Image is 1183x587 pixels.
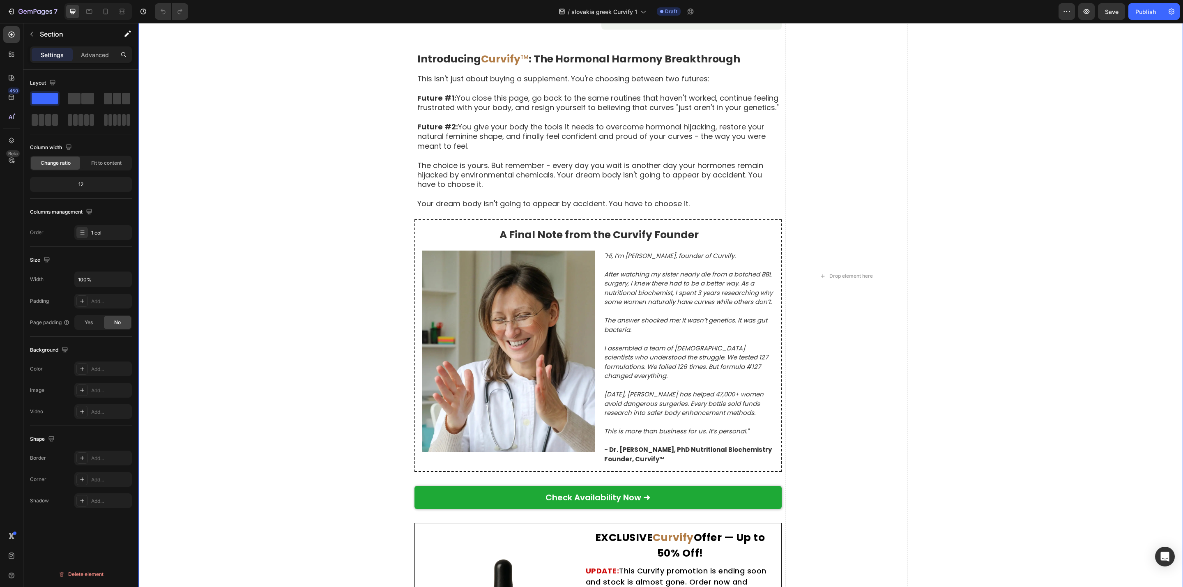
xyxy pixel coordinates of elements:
strong: Introducing [279,29,343,43]
div: Shadow [30,497,49,504]
div: Add... [91,476,130,483]
i: After watching my sister nearly die from a botched BBL surgery, I knew there had to be a better w... [466,247,634,283]
p: This isn't just about buying a supplement. You're choosing between two futures: [279,51,642,60]
div: Color [30,365,43,373]
p: Your dream body isn't going to appear by accident. You have to choose it. [279,176,642,185]
strong: UPDATE: [447,543,481,553]
div: Size [30,255,52,266]
div: 450 [8,87,20,94]
div: Columns management [30,207,94,218]
div: 12 [32,179,130,190]
i: [DATE], [PERSON_NAME] has helped 47,000+ women avoid dangerous surgeries. Every bottle sold funds... [466,367,625,394]
div: Image [30,387,44,394]
strong: Curvify [343,29,382,43]
a: Curvify™ [343,29,390,43]
span: ™ [343,29,390,43]
div: Order [30,229,44,236]
p: The choice is yours. But remember - every day you wait is another day your hormones remain hijack... [279,138,642,166]
p: You give your body the tools it needs to overcome hormonal hijacking, restore your natural femini... [279,99,642,128]
iframe: Design area [138,23,1183,587]
div: Add... [91,298,130,305]
p: Section [40,29,107,39]
span: Yes [85,319,93,326]
i: I assembled a team of [DEMOGRAPHIC_DATA] scientists who understood the struggle. We tested 127 fo... [466,321,630,357]
div: Open Intercom Messenger [1155,547,1175,566]
a: Check Availability Now ➜ [276,463,643,486]
span: slovakia greek Curvify 1 [571,7,637,16]
div: Beta [6,150,20,157]
div: Drop element here [691,250,734,256]
i: "Hi, I’m [PERSON_NAME], founder of Curvify. [466,228,597,237]
span: Change ratio [41,159,71,167]
span: No [114,319,121,326]
div: 1 col [91,229,130,237]
div: Add... [91,387,130,394]
div: Column width [30,142,74,153]
button: Delete element [30,568,132,581]
div: Corner [30,476,46,483]
strong: A Final Note from the Curvify Founder [361,205,560,219]
i: This is more than business for us. It’s personal." [466,404,610,412]
button: 7 [3,3,61,20]
img: gempages_578032762192134844-7e1bde2b-c0e8-4f64-965b-9a81123c731f.webp [283,228,456,429]
p: 7 [54,7,58,16]
button: Publish [1128,3,1163,20]
p: Check Availability Now ➜ [407,469,512,480]
strong: - Dr. [PERSON_NAME], PhD Nutritional Biochemistry Founder, Curvify [466,422,633,440]
i: The answer shocked me: It wasn’t genetics. It was gut bacteria. [466,293,629,311]
div: Publish [1135,7,1156,16]
strong: Future #2: [279,99,320,109]
strong: Curvify [514,507,555,522]
span: Save [1105,8,1119,15]
div: Undo/Redo [155,3,188,20]
div: Width [30,276,44,283]
strong: EXCLUSIVE [457,507,515,522]
p: Settings [41,51,64,59]
h2: This Curvify promotion is ending soon and stock is almost gone. Order now and get before it sells... [447,542,636,575]
div: Shape [30,434,56,445]
span: Draft [665,8,677,15]
strong: Offer — Up to 50% Off! [519,507,627,537]
strong: Future #1: [279,70,318,80]
p: Advanced [81,51,109,59]
p: ™ [466,422,635,441]
div: Layout [30,78,58,89]
div: Page padding [30,319,70,326]
span: Fit to content [91,159,122,167]
div: Add... [91,408,130,416]
p: You close this page, go back to the same routines that haven't worked, continue feeling frustrate... [279,70,642,90]
div: Video [30,408,43,415]
div: Border [30,454,46,462]
div: Add... [91,455,130,462]
div: Padding [30,297,49,305]
div: Add... [91,497,130,505]
div: Add... [91,366,130,373]
div: Delete element [58,569,104,579]
input: Auto [75,272,131,287]
button: Save [1098,3,1125,20]
span: / [568,7,570,16]
div: Background [30,345,70,356]
strong: : The Hormonal Harmony Breakthrough [390,29,602,43]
